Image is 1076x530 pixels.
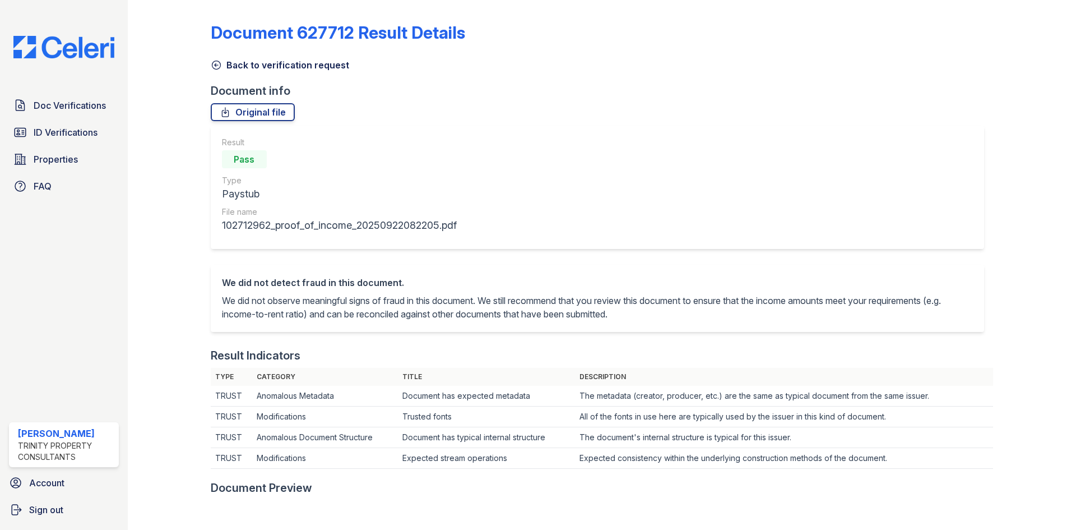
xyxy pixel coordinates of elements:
[9,175,119,197] a: FAQ
[252,427,398,448] td: Anomalous Document Structure
[222,294,973,321] p: We did not observe meaningful signs of fraud in this document. We still recommend that you review...
[9,121,119,144] a: ID Verifications
[252,368,398,386] th: Category
[575,407,993,427] td: All of the fonts in use here are typically used by the issuer in this kind of document.
[18,427,114,440] div: [PERSON_NAME]
[575,427,993,448] td: The document's internal structure is typical for this issuer.
[211,348,300,363] div: Result Indicators
[34,126,98,139] span: ID Verifications
[222,218,457,233] div: 102712962_proof_of_income_20250922082205.pdf
[222,175,457,186] div: Type
[211,427,253,448] td: TRUST
[222,276,973,289] div: We did not detect fraud in this document.
[252,407,398,427] td: Modifications
[29,503,63,517] span: Sign out
[211,480,312,496] div: Document Preview
[211,386,253,407] td: TRUST
[4,499,123,521] a: Sign out
[222,150,267,168] div: Pass
[575,368,993,386] th: Description
[222,186,457,202] div: Paystub
[34,153,78,166] span: Properties
[34,99,106,112] span: Doc Verifications
[9,94,119,117] a: Doc Verifications
[211,22,465,43] a: Document 627712 Result Details
[1029,485,1065,519] iframe: chat widget
[211,103,295,121] a: Original file
[398,386,575,407] td: Document has expected metadata
[211,448,253,469] td: TRUST
[4,36,123,58] img: CE_Logo_Blue-a8612792a0a2168367f1c8372b55b34899dd931a85d93a1a3d3e32e68fde9ad4.png
[575,386,993,407] td: The metadata (creator, producer, etc.) are the same as typical document from the same issuer.
[211,368,253,386] th: Type
[211,58,349,72] a: Back to verification request
[252,448,398,469] td: Modifications
[18,440,114,463] div: Trinity Property Consultants
[222,137,457,148] div: Result
[398,448,575,469] td: Expected stream operations
[34,179,52,193] span: FAQ
[252,386,398,407] td: Anomalous Metadata
[398,427,575,448] td: Document has typical internal structure
[575,448,993,469] td: Expected consistency within the underlying construction methods of the document.
[398,368,575,386] th: Title
[211,83,993,99] div: Document info
[211,407,253,427] td: TRUST
[29,476,64,490] span: Account
[222,206,457,218] div: File name
[9,148,119,170] a: Properties
[398,407,575,427] td: Trusted fonts
[4,472,123,494] a: Account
